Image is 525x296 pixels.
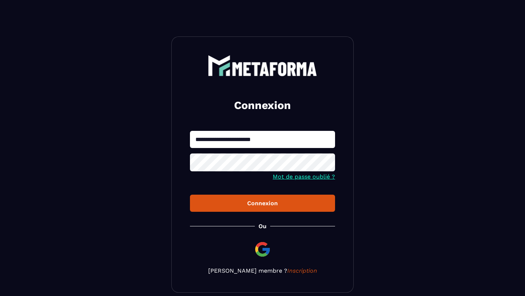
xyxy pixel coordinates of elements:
[199,98,326,113] h2: Connexion
[258,223,267,230] p: Ou
[273,173,335,180] a: Mot de passe oublié ?
[196,200,329,207] div: Connexion
[254,241,271,258] img: google
[287,267,317,274] a: Inscription
[190,195,335,212] button: Connexion
[208,55,317,76] img: logo
[190,267,335,274] p: [PERSON_NAME] membre ?
[190,55,335,76] a: logo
